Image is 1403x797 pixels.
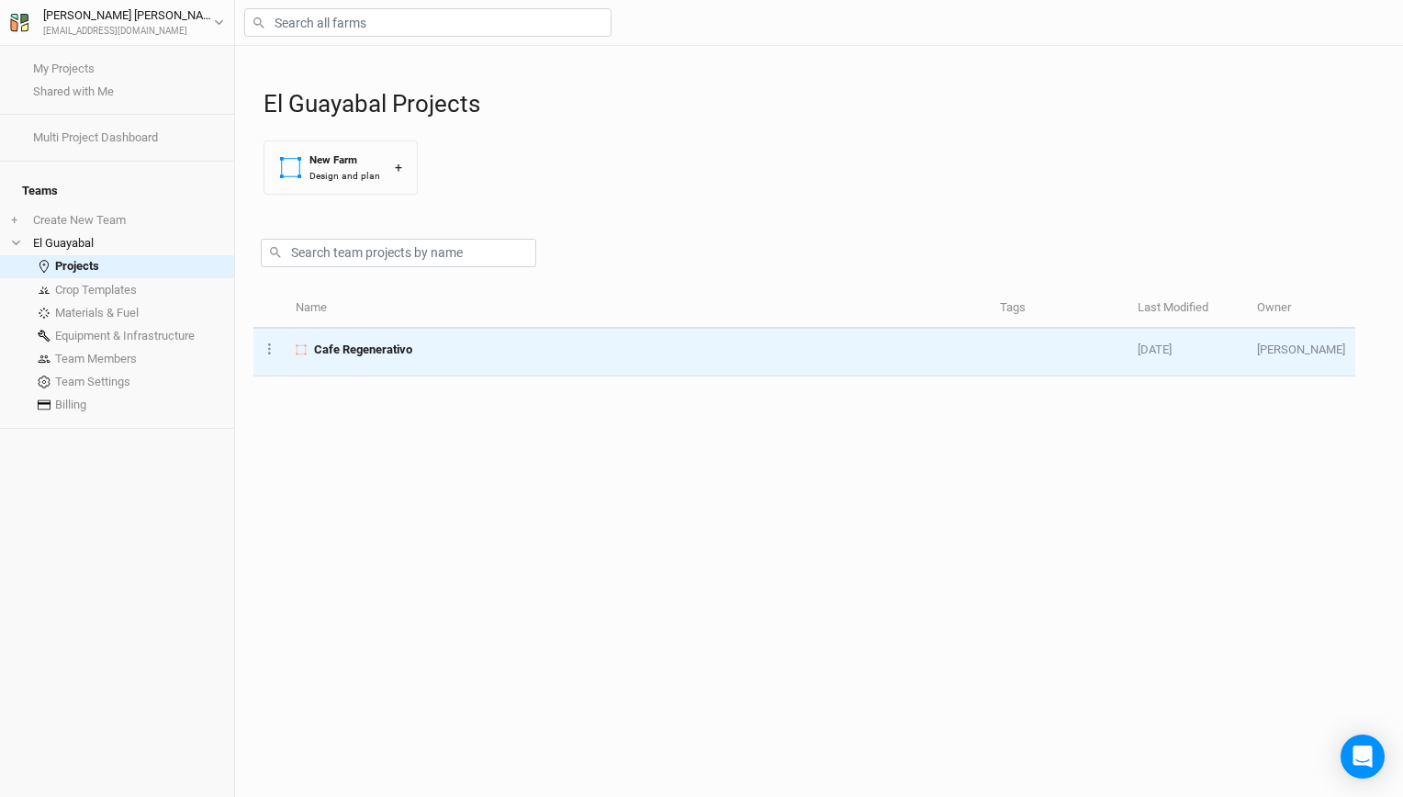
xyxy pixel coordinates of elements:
[244,8,612,37] input: Search all farms
[264,90,1385,118] h1: El Guayabal Projects
[286,289,990,329] th: Name
[264,140,418,195] button: New FarmDesign and plan+
[9,6,225,39] button: [PERSON_NAME] [PERSON_NAME][EMAIL_ADDRESS][DOMAIN_NAME]
[1128,289,1247,329] th: Last Modified
[309,152,380,168] div: New Farm
[11,173,223,209] h4: Teams
[1138,342,1172,356] span: Sep 16, 2025 9:25 AM
[43,25,214,39] div: [EMAIL_ADDRESS][DOMAIN_NAME]
[309,169,380,183] div: Design and plan
[43,6,214,25] div: [PERSON_NAME] [PERSON_NAME]
[1257,342,1345,356] span: gregory@regen.network
[990,289,1128,329] th: Tags
[1341,735,1385,779] div: Open Intercom Messenger
[1247,289,1355,329] th: Owner
[314,342,412,358] span: Cafe Regenerativo
[261,239,536,267] input: Search team projects by name
[395,158,402,177] div: +
[11,213,17,228] span: +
